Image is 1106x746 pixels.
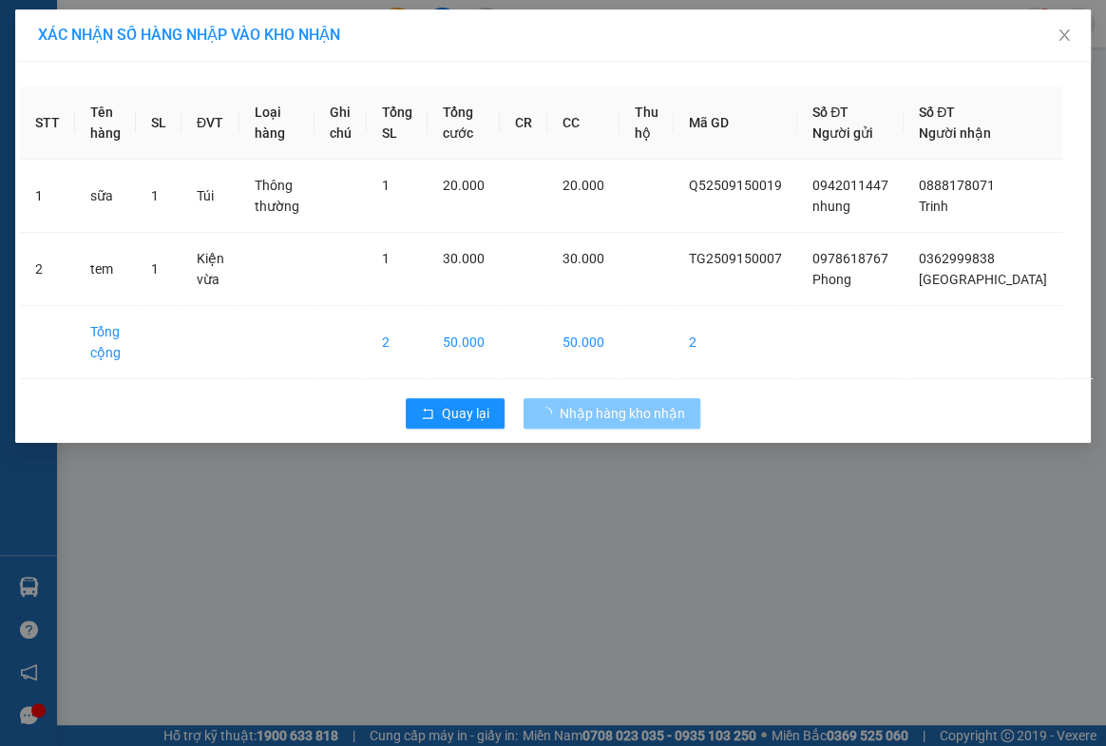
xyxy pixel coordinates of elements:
[7,91,146,116] td: CR:
[147,19,282,37] p: Nhận:
[919,199,948,214] span: Trinh
[367,86,428,160] th: Tổng SL
[170,95,179,113] span: 0
[919,272,1047,287] span: [GEOGRAPHIC_DATA]
[272,128,282,149] span: 1
[812,251,888,266] span: 0978618767
[367,306,428,379] td: 2
[8,121,142,157] span: 1 - [PERSON_NAME] (gt)
[443,251,485,266] span: 30.000
[181,160,239,233] td: Túi
[919,251,995,266] span: 0362999838
[181,233,239,306] td: Kiện vừa
[919,105,955,120] span: Số ĐT
[689,251,782,266] span: TG2509150007
[20,86,75,160] th: STT
[151,261,159,277] span: 1
[524,398,700,429] button: Nhập hàng kho nhận
[382,251,390,266] span: 1
[812,199,850,214] span: nhung
[75,233,136,306] td: tem
[560,403,685,424] span: Nhập hàng kho nhận
[674,86,797,160] th: Mã GD
[500,86,547,160] th: CR
[38,26,340,44] span: XÁC NHẬN SỐ HÀNG NHẬP VÀO KHO NHẬN
[1038,10,1091,63] button: Close
[919,125,991,141] span: Người nhận
[181,86,239,160] th: ĐVT
[421,407,434,422] span: rollback
[8,40,35,58] span: Thư
[147,40,173,58] span: Mai
[75,86,136,160] th: Tên hàng
[443,178,485,193] span: 20.000
[620,86,674,160] th: Thu hộ
[250,130,272,148] span: SL:
[187,19,238,37] span: Mỹ Tho
[315,86,367,160] th: Ghi chú
[812,105,849,120] span: Số ĐT
[145,91,283,116] td: CC:
[239,86,315,160] th: Loại hàng
[428,306,500,379] td: 50.000
[539,407,560,420] span: loading
[919,178,995,193] span: 0888178071
[406,398,505,429] button: rollbackQuay lại
[812,272,851,287] span: Phong
[442,403,489,424] span: Quay lại
[75,306,136,379] td: Tổng cộng
[75,160,136,233] td: sữa
[812,178,888,193] span: 0942011447
[151,188,159,203] span: 1
[674,306,797,379] td: 2
[8,61,93,79] span: 0369296001
[428,86,500,160] th: Tổng cước
[1057,28,1072,43] span: close
[239,160,315,233] td: Thông thường
[53,19,133,37] span: Giồng Trôm
[689,178,782,193] span: Q52509150019
[30,95,77,113] span: 30.000
[20,233,75,306] td: 2
[147,61,233,79] span: 0986587532
[20,160,75,233] td: 1
[812,125,873,141] span: Người gửi
[563,251,604,266] span: 30.000
[547,86,620,160] th: CC
[8,19,144,37] p: Gửi từ:
[547,306,620,379] td: 50.000
[136,86,181,160] th: SL
[382,178,390,193] span: 1
[563,178,604,193] span: 20.000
